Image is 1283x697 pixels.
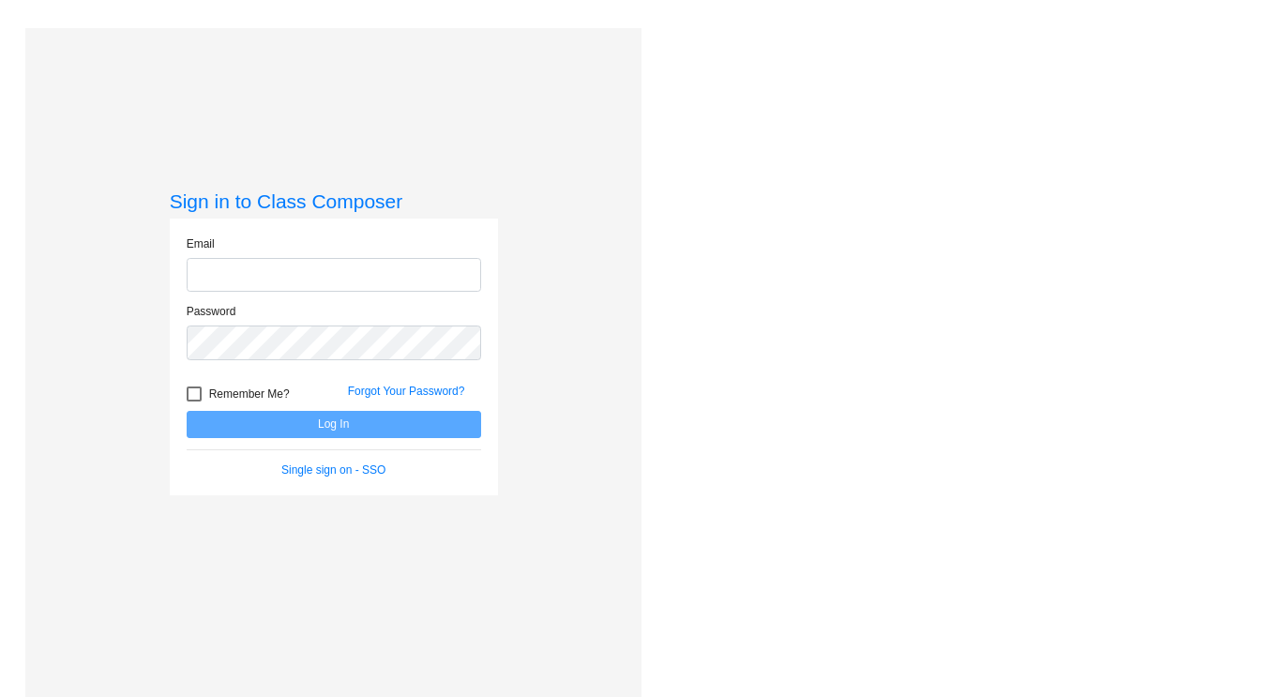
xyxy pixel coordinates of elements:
label: Email [187,235,215,252]
span: Remember Me? [209,383,290,405]
a: Single sign on - SSO [281,463,385,477]
a: Forgot Your Password? [348,385,465,398]
h3: Sign in to Class Composer [170,189,498,213]
button: Log In [187,411,481,438]
label: Password [187,303,236,320]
